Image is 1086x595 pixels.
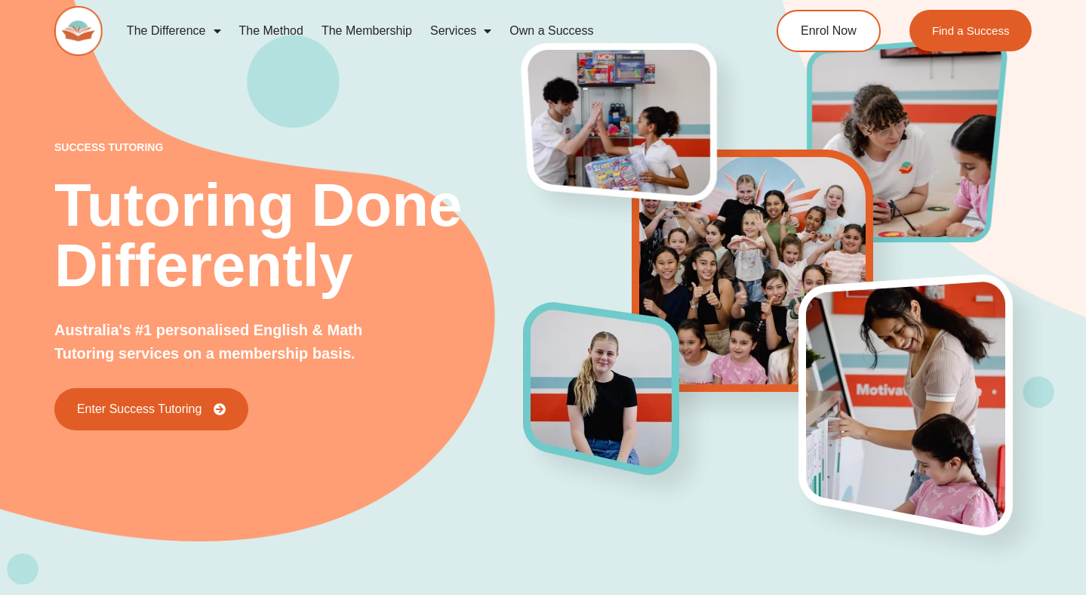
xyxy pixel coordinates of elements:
a: Find a Success [909,10,1032,51]
p: success tutoring [54,142,524,153]
span: Enrol Now [801,25,857,37]
h2: Tutoring Done Differently [54,175,524,296]
a: Enter Success Tutoring [54,388,248,430]
a: The Membership [312,14,421,48]
span: Find a Success [932,25,1010,36]
span: Enter Success Tutoring [77,403,202,415]
a: The Method [230,14,312,48]
a: Services [421,14,500,48]
a: The Difference [118,14,230,48]
p: Australia's #1 personalised English & Math Tutoring services on a membership basis. [54,319,397,365]
nav: Menu [118,14,721,48]
a: Own a Success [500,14,602,48]
a: Enrol Now [777,10,881,52]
